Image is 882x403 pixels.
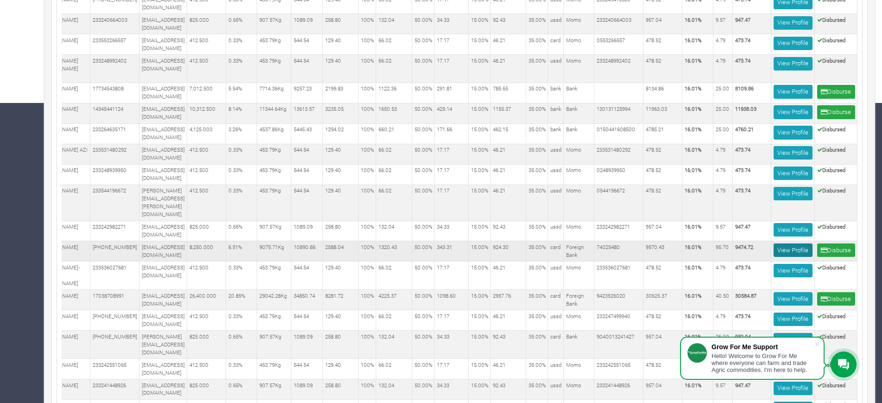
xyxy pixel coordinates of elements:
[735,37,750,44] b: 473.74
[817,57,845,64] b: Disbursed
[469,185,491,221] td: 15.00%
[291,34,323,55] td: 544.54
[376,164,412,185] td: 66.02
[817,243,855,257] button: Disburse
[139,241,187,262] td: [EMAIL_ADDRESS][DOMAIN_NAME]
[376,123,412,144] td: 660.21
[36,34,90,55] td: [PERSON_NAME]
[774,292,813,306] a: View Profile
[526,221,548,241] td: 35.00%
[685,16,701,23] b: 16.01%
[548,241,564,262] td: card
[90,103,139,123] td: 14345441124
[735,126,754,133] b: 4760.21
[90,83,139,103] td: 17734543808
[713,14,733,34] td: 9.57
[412,241,435,262] td: 50.00%
[469,221,491,241] td: 15.00%
[548,144,564,164] td: ussd
[594,55,643,83] td: 233248992402
[564,34,594,55] td: Momo
[685,223,701,230] b: 16.01%
[139,185,187,221] td: [PERSON_NAME][EMAIL_ADDRESS][PERSON_NAME][DOMAIN_NAME]
[139,123,187,144] td: [EMAIL_ADDRESS][DOMAIN_NAME]
[548,34,564,55] td: card
[226,164,257,185] td: 0.33%
[491,55,526,83] td: 46.21
[323,185,359,221] td: 129.40
[817,146,845,153] b: Disbursed
[685,57,701,64] b: 16.01%
[226,144,257,164] td: 0.33%
[491,34,526,55] td: 46.21
[548,55,564,83] td: ussd
[187,83,226,103] td: 7,012.500
[257,144,291,164] td: 453.79Kg
[564,103,594,123] td: Bank
[226,123,257,144] td: 3.26%
[435,14,469,34] td: 34.33
[376,221,412,241] td: 132.04
[643,103,682,123] td: 11963.03
[735,187,750,194] b: 473.74
[90,262,139,290] td: 233536027681
[36,83,90,103] td: [PERSON_NAME]
[548,185,564,221] td: ussd
[685,37,701,44] b: 16.01%
[226,55,257,83] td: 0.33%
[735,223,750,230] b: 947.47
[226,262,257,290] td: 0.33%
[226,221,257,241] td: 0.65%
[257,34,291,55] td: 453.79Kg
[817,105,855,119] button: Disburse
[548,123,564,144] td: bank
[774,333,813,346] a: View Profile
[226,185,257,221] td: 0.33%
[435,34,469,55] td: 17.17
[774,126,813,139] a: View Profile
[36,55,90,83] td: [PERSON_NAME] [PERSON_NAME] ASHIKWEI
[323,103,359,123] td: 3235.05
[323,83,359,103] td: 2199.83
[469,241,491,262] td: 15.00%
[359,241,376,262] td: 100%
[774,37,813,50] a: View Profile
[139,14,187,34] td: [EMAIL_ADDRESS][DOMAIN_NAME]
[412,164,435,185] td: 50.00%
[291,164,323,185] td: 544.54
[735,166,750,173] b: 473.74
[90,55,139,83] td: 233248992402
[774,223,813,237] a: View Profile
[139,103,187,123] td: [EMAIL_ADDRESS][DOMAIN_NAME]
[491,241,526,262] td: 924.30
[713,144,733,164] td: 4.79
[376,55,412,83] td: 66.02
[412,34,435,55] td: 50.00%
[643,185,682,221] td: 478.52
[359,34,376,55] td: 100%
[491,103,526,123] td: 1155.37
[774,105,813,119] a: View Profile
[257,55,291,83] td: 453.79Kg
[685,166,701,173] b: 16.01%
[594,185,643,221] td: 0544196672
[469,164,491,185] td: 15.00%
[187,185,226,221] td: 412.500
[291,14,323,34] td: 1089.09
[735,105,756,112] b: 11938.03
[713,34,733,55] td: 4.79
[526,164,548,185] td: 35.00%
[564,123,594,144] td: Bank
[526,55,548,83] td: 35.00%
[435,123,469,144] td: 171.66
[257,123,291,144] td: 4537.86Kg
[643,14,682,34] td: 957.04
[491,123,526,144] td: 462.15
[564,185,594,221] td: Momo
[187,55,226,83] td: 412.500
[817,292,855,306] button: Disburse
[257,185,291,221] td: 453.79Kg
[435,221,469,241] td: 34.33
[291,185,323,221] td: 544.54
[36,103,90,123] td: [PERSON_NAME]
